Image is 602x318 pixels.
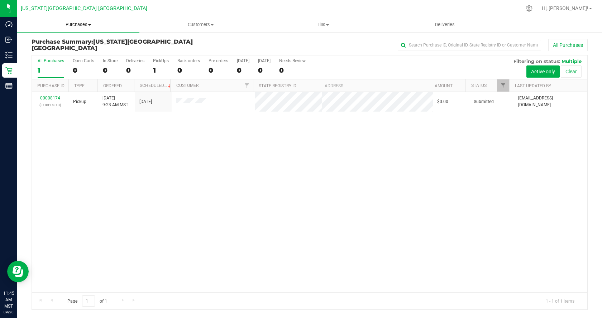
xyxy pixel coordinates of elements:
div: Open Carts [73,58,94,63]
div: PickUps [153,58,169,63]
div: In Store [103,58,118,63]
div: 1 [153,66,169,74]
a: Filter [241,79,253,92]
iframe: Resource center [7,261,29,282]
a: Tills [262,17,384,32]
span: Hi, [PERSON_NAME]! [542,5,588,11]
span: [US_STATE][GEOGRAPHIC_DATA] [GEOGRAPHIC_DATA] [32,38,193,52]
a: Scheduled [140,83,172,88]
span: [EMAIL_ADDRESS][DOMAIN_NAME] [518,95,583,108]
a: Last Updated By [515,83,551,88]
inline-svg: Inbound [5,36,13,43]
span: [US_STATE][GEOGRAPHIC_DATA] [GEOGRAPHIC_DATA] [21,5,147,11]
span: Customers [140,21,261,28]
span: 1 - 1 of 1 items [540,295,580,306]
a: 00008174 [40,96,60,101]
input: Search Purchase ID, Original ID, State Registry ID or Customer Name... [398,40,541,50]
a: State Registry ID [259,83,296,88]
span: [DATE] 9:23 AM MST [102,95,128,108]
p: 11:45 AM MST [3,290,14,309]
a: Purchases [17,17,139,32]
div: Back-orders [177,58,200,63]
div: Deliveries [126,58,144,63]
a: Filter [497,79,509,92]
a: Ordered [103,83,122,88]
div: [DATE] [237,58,249,63]
span: Multiple [562,58,582,64]
inline-svg: Inventory [5,52,13,59]
div: 0 [237,66,249,74]
span: Filtering on status: [513,58,560,64]
a: Customer [176,83,199,88]
inline-svg: Reports [5,82,13,89]
div: Pre-orders [209,58,228,63]
span: Submitted [474,98,494,105]
inline-svg: Retail [5,67,13,74]
span: Tills [262,21,383,28]
div: 0 [103,66,118,74]
div: All Purchases [38,58,64,63]
div: Needs Review [279,58,306,63]
inline-svg: Dashboard [5,21,13,28]
div: 0 [258,66,271,74]
div: Manage settings [525,5,534,12]
button: Clear [561,65,582,78]
button: All Purchases [548,39,588,51]
div: 1 [38,66,64,74]
span: Deliveries [425,21,464,28]
div: 0 [177,66,200,74]
a: Amount [435,83,453,88]
span: [DATE] [139,98,152,105]
a: Purchase ID [37,83,64,88]
div: [DATE] [258,58,271,63]
div: 0 [209,66,228,74]
p: (318917813) [36,102,64,108]
div: 0 [126,66,144,74]
a: Status [471,83,487,88]
a: Customers [139,17,262,32]
div: 0 [279,66,306,74]
h3: Purchase Summary: [32,39,217,51]
div: 0 [73,66,94,74]
a: Type [74,83,85,88]
span: Purchases [17,21,139,28]
span: Pickup [73,98,86,105]
input: 1 [82,295,95,307]
a: Deliveries [384,17,506,32]
button: Active only [526,65,560,78]
p: 09/20 [3,309,14,315]
span: Page of 1 [61,295,113,307]
th: Address [319,79,429,92]
span: $0.00 [437,98,448,105]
